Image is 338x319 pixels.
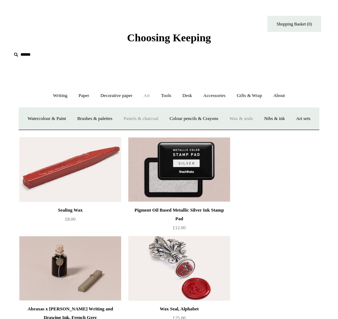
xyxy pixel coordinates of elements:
img: Sealing Wax [19,137,121,202]
a: Sealing Wax Sealing Wax [19,137,121,202]
div: Sealing Wax [21,206,119,214]
a: Abraxas x Steve Harrison Writing and Drawing Ink, French Grey Abraxas x Steve Harrison Writing an... [19,236,121,301]
a: Art sets [291,109,315,128]
a: Nibs & ink [259,109,290,128]
a: Brushes & palettes [72,109,117,128]
a: Writing [48,86,72,105]
a: Colour pencils & Crayons [165,109,223,128]
div: Wax Seal, Alphabet [130,305,228,313]
span: Choosing Keeping [127,32,211,43]
a: Desk [177,86,197,105]
a: Wax Seal, Alphabet Wax Seal, Alphabet [128,236,230,301]
a: Art [139,86,155,105]
a: Pastels & charcoal [119,109,163,128]
a: Pigment Oil Based Metallic Silver Ink Stamp Pad Pigment Oil Based Metallic Silver Ink Stamp Pad [128,137,230,202]
a: Gifts & Wrap [232,86,267,105]
a: Watercolour & Paint [23,109,71,128]
span: £12.00 [173,225,186,230]
span: £8.00 [65,216,75,222]
a: Shopping Basket (0) [267,16,321,32]
img: Pigment Oil Based Metallic Silver Ink Stamp Pad [128,137,230,202]
div: Pigment Oil Based Metallic Silver Ink Stamp Pad [130,206,228,223]
img: Abraxas x Steve Harrison Writing and Drawing Ink, French Grey [19,236,121,301]
a: Tools [156,86,176,105]
a: Sealing Wax £8.00 [19,206,121,235]
a: Decorative paper [95,86,137,105]
a: Pigment Oil Based Metallic Silver Ink Stamp Pad £12.00 [128,206,230,235]
a: Choosing Keeping [127,37,211,42]
img: Wax Seal, Alphabet [128,236,230,301]
a: About [268,86,290,105]
a: Paper [73,86,94,105]
a: Wax & seals [224,109,258,128]
a: Accessories [198,86,230,105]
